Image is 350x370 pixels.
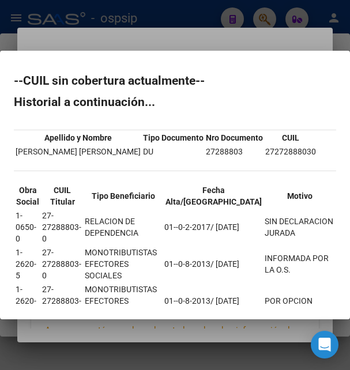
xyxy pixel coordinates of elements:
td: 27-27288803-0 [42,246,83,282]
td: 01--0-8-2013/ [DATE] [164,283,263,319]
td: 1-2620-5 [15,283,40,319]
td: INFORMADA POR LA O.S. [264,246,335,282]
td: [PERSON_NAME] [PERSON_NAME] [15,145,141,158]
td: POR OPCION [264,283,335,319]
th: Motivo [264,184,335,208]
td: 27-27288803-0 [42,283,83,319]
td: 01--0-2-2017/ [DATE] [164,209,263,245]
td: 1-2620-5 [15,246,40,282]
td: SIN DECLARACION JURADA [264,209,335,245]
th: Nro Documento [205,131,264,144]
td: 27288803 [205,145,264,158]
th: Fecha Alta/[GEOGRAPHIC_DATA] [164,184,263,208]
th: Tipo Documento [142,131,204,144]
td: MONOTRIBUTISTAS EFECTORES SOCIALES [84,283,163,319]
td: RELACION DE DEPENDENCIA [84,209,163,245]
th: CUIL [265,131,317,144]
td: MONOTRIBUTISTAS EFECTORES SOCIALES [84,246,163,282]
td: 01--0-8-2013/ [DATE] [164,246,263,282]
td: 27-27288803-0 [42,209,83,245]
div: Open Intercom Messenger [311,331,338,358]
th: Obra Social [15,184,40,208]
td: 27272888030 [265,145,317,158]
th: Tipo Beneficiario [84,184,163,208]
th: CUIL Titular [42,184,83,208]
td: 1-0650-0 [15,209,40,245]
h2: --CUIL sin cobertura actualmente-- [14,75,336,86]
th: Apellido y Nombre [15,131,141,144]
td: DU [142,145,204,158]
h2: Historial a continuación... [14,96,336,108]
